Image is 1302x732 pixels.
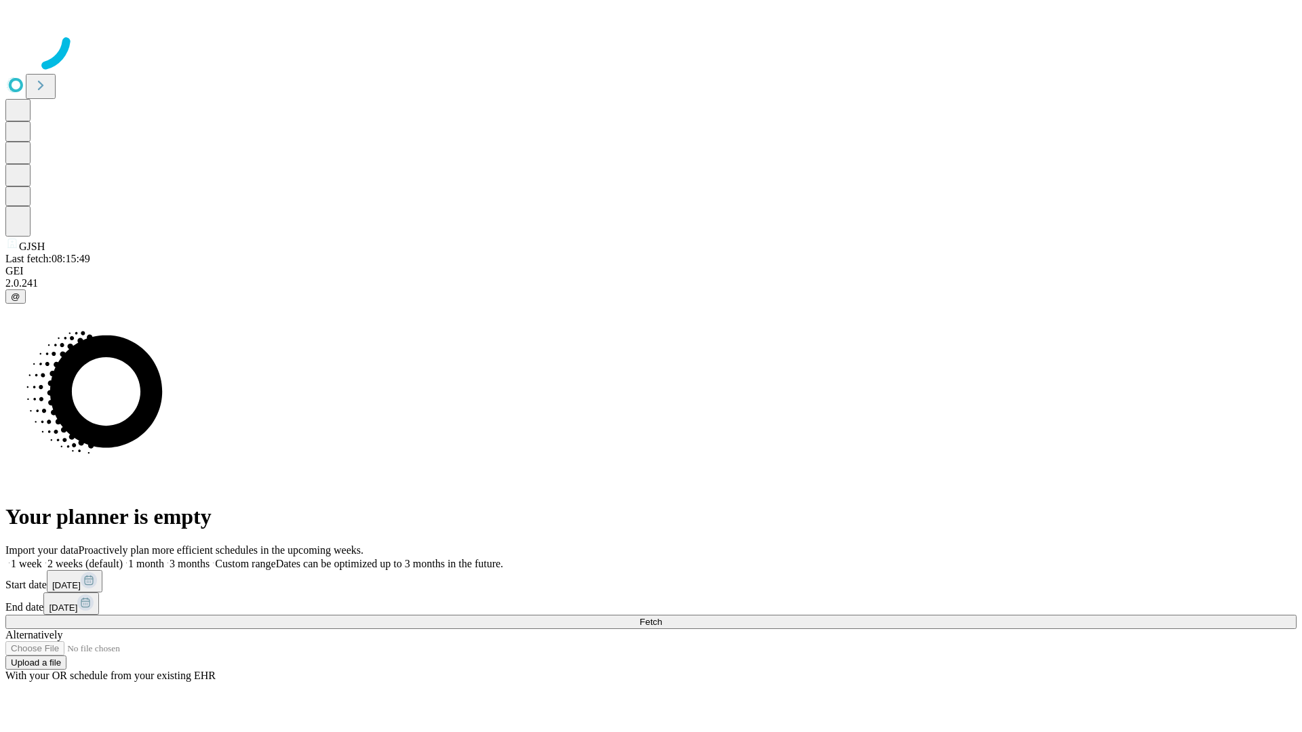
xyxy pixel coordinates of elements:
[5,253,90,264] span: Last fetch: 08:15:49
[5,570,1297,592] div: Start date
[5,629,62,640] span: Alternatively
[5,504,1297,529] h1: Your planner is empty
[5,544,79,556] span: Import your data
[639,617,662,627] span: Fetch
[5,289,26,304] button: @
[79,544,363,556] span: Proactively plan more efficient schedules in the upcoming weeks.
[5,277,1297,289] div: 2.0.241
[11,558,42,569] span: 1 week
[11,291,20,302] span: @
[43,592,99,615] button: [DATE]
[170,558,210,569] span: 3 months
[5,670,216,681] span: With your OR schedule from your existing EHR
[52,580,81,590] span: [DATE]
[47,570,102,592] button: [DATE]
[5,655,66,670] button: Upload a file
[276,558,503,569] span: Dates can be optimized up to 3 months in the future.
[49,603,77,613] span: [DATE]
[128,558,164,569] span: 1 month
[47,558,123,569] span: 2 weeks (default)
[19,241,45,252] span: GJSH
[5,265,1297,277] div: GEI
[215,558,275,569] span: Custom range
[5,592,1297,615] div: End date
[5,615,1297,629] button: Fetch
